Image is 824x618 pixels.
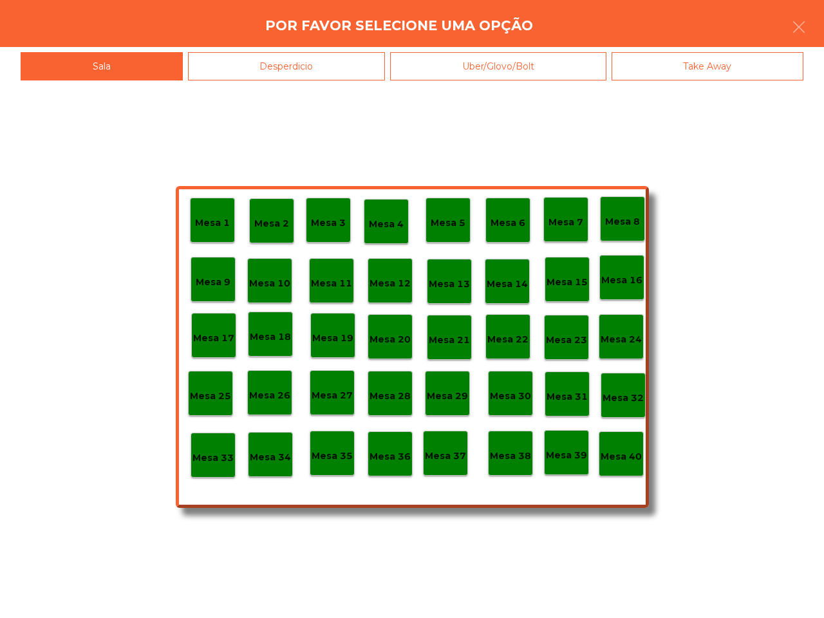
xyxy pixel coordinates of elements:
[487,277,528,292] p: Mesa 14
[603,391,644,406] p: Mesa 32
[312,388,353,403] p: Mesa 27
[196,275,230,290] p: Mesa 9
[311,276,352,291] p: Mesa 11
[21,52,183,81] div: Sala
[601,449,642,464] p: Mesa 40
[250,330,291,344] p: Mesa 18
[429,333,470,348] p: Mesa 21
[491,216,525,230] p: Mesa 6
[254,216,289,231] p: Mesa 2
[370,389,411,404] p: Mesa 28
[490,389,531,404] p: Mesa 30
[192,451,234,465] p: Mesa 33
[193,331,234,346] p: Mesa 17
[601,332,642,347] p: Mesa 24
[548,215,583,230] p: Mesa 7
[370,449,411,464] p: Mesa 36
[429,277,470,292] p: Mesa 13
[265,16,533,35] h4: Por favor selecione uma opção
[370,332,411,347] p: Mesa 20
[431,216,465,230] p: Mesa 5
[370,276,411,291] p: Mesa 12
[188,52,386,81] div: Desperdicio
[612,52,804,81] div: Take Away
[547,389,588,404] p: Mesa 31
[601,273,642,288] p: Mesa 16
[312,331,353,346] p: Mesa 19
[369,217,404,232] p: Mesa 4
[490,449,531,464] p: Mesa 38
[190,389,231,404] p: Mesa 25
[427,389,468,404] p: Mesa 29
[195,216,230,230] p: Mesa 1
[250,450,291,465] p: Mesa 34
[605,214,640,229] p: Mesa 8
[487,332,529,347] p: Mesa 22
[311,216,346,230] p: Mesa 3
[546,333,587,348] p: Mesa 23
[312,449,353,464] p: Mesa 35
[249,276,290,291] p: Mesa 10
[425,449,466,464] p: Mesa 37
[546,448,587,463] p: Mesa 39
[249,388,290,403] p: Mesa 26
[547,275,588,290] p: Mesa 15
[390,52,606,81] div: Uber/Glovo/Bolt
